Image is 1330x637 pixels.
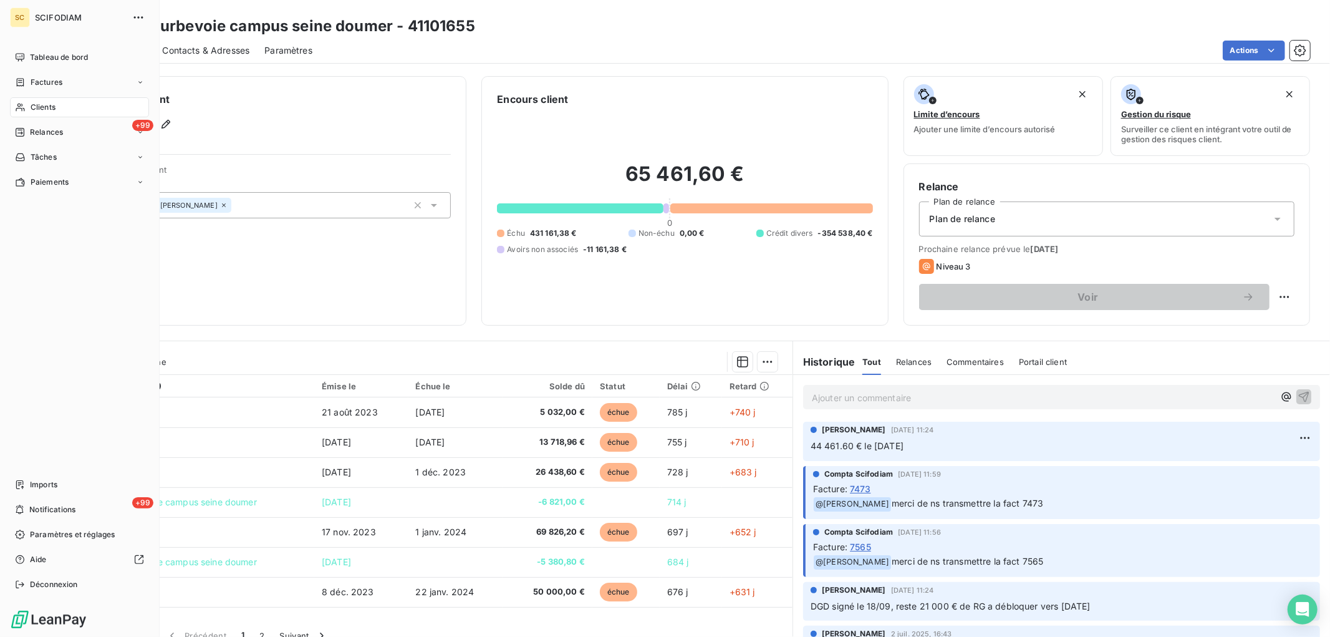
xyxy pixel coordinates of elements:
[1288,595,1318,625] div: Open Intercom Messenger
[600,463,637,482] span: échue
[322,557,351,567] span: [DATE]
[811,440,904,451] span: 44 461.60 € le [DATE]
[824,527,893,538] span: Compta Scifodiam
[667,467,688,477] span: 728 j
[35,12,125,22] span: SCIFODIAM
[730,467,757,477] span: +683 j
[416,527,467,537] span: 1 janv. 2024
[30,52,88,63] span: Tableau de bord
[667,407,688,417] span: 785 j
[919,179,1294,194] h6: Relance
[510,466,585,479] span: 26 438,60 €
[31,102,55,113] span: Clients
[264,44,312,57] span: Paramètres
[97,381,307,392] div: Référence
[583,244,627,255] span: -11 161,38 €
[132,120,153,131] span: +99
[510,496,585,508] span: -6 821,00 €
[416,407,445,417] span: [DATE]
[600,583,637,601] span: échue
[667,557,689,567] span: 684 j
[322,527,376,537] span: 17 nov. 2023
[822,585,886,596] span: [PERSON_NAME]
[766,228,813,239] span: Crédit divers
[510,526,585,538] span: 69 826,20 €
[416,381,496,391] div: Échue le
[31,177,69,188] span: Paiements
[896,357,932,367] span: Relances
[132,497,153,508] span: +99
[30,479,57,490] span: Imports
[892,556,1043,566] span: merci de ns transmettre la fact 7565
[919,284,1270,310] button: Voir
[110,15,475,37] h3: Byg courbevoie campus seine doumer - 41101655
[322,467,351,477] span: [DATE]
[30,554,47,565] span: Aide
[813,482,847,495] span: Facture :
[898,528,941,536] span: [DATE] 11:56
[822,424,886,435] span: [PERSON_NAME]
[667,437,687,447] span: 755 j
[730,381,785,391] div: Retard
[891,586,934,594] span: [DATE] 11:24
[510,436,585,449] span: 13 718,96 €
[947,357,1004,367] span: Commentaires
[600,433,637,452] span: échue
[160,202,218,209] span: [PERSON_NAME]
[510,406,585,419] span: 5 032,00 €
[600,523,637,542] span: échue
[497,162,872,199] h2: 65 461,60 €
[30,579,78,590] span: Déconnexion
[97,557,257,567] span: Byg courbevoie campus seine doumer
[937,261,971,271] span: Niveau 3
[1121,124,1299,144] span: Surveiller ce client en intégrant votre outil de gestion des risques client.
[30,127,63,138] span: Relances
[31,77,62,88] span: Factures
[891,426,934,434] span: [DATE] 11:24
[904,76,1103,156] button: Limite d’encoursAjouter une limite d’encours autorisé
[1111,76,1310,156] button: Gestion du risqueSurveiller ce client en intégrant votre outil de gestion des risques client.
[322,407,378,417] span: 21 août 2023
[322,437,351,447] span: [DATE]
[97,497,257,507] span: Byg courbevoie campus seine doumer
[29,504,75,515] span: Notifications
[231,200,241,211] input: Ajouter une valeur
[730,586,755,597] span: +631 j
[680,228,705,239] span: 0,00 €
[322,381,400,391] div: Émise le
[793,354,855,369] h6: Historique
[667,381,715,391] div: Délai
[1121,109,1191,119] span: Gestion du risque
[416,437,445,447] span: [DATE]
[100,165,451,182] span: Propriétés Client
[919,244,1294,254] span: Prochaine relance prévue le
[10,610,87,630] img: Logo LeanPay
[824,469,893,480] span: Compta Scifodiam
[811,601,1091,611] span: DGD signé le 18/09, reste 21 000 € de RG a débloquer vers [DATE]
[1031,244,1059,254] span: [DATE]
[416,586,475,597] span: 22 janv. 2024
[730,527,756,537] span: +652 j
[667,497,687,507] span: 714 j
[10,550,149,570] a: Aide
[667,586,688,597] span: 676 j
[10,7,30,27] div: SC
[416,467,466,477] span: 1 déc. 2023
[600,403,637,422] span: échue
[934,292,1242,302] span: Voir
[730,407,756,417] span: +740 j
[814,555,891,570] span: @ [PERSON_NAME]
[1223,41,1285,61] button: Actions
[892,498,1043,508] span: merci de ns transmettre la fact 7473
[507,228,525,239] span: Échu
[507,244,578,255] span: Avoirs non associés
[818,228,873,239] span: -354 538,40 €
[862,357,881,367] span: Tout
[1019,357,1067,367] span: Portail client
[914,124,1056,134] span: Ajouter une limite d’encours autorisé
[930,213,995,225] span: Plan de relance
[667,218,672,228] span: 0
[497,92,568,107] h6: Encours client
[850,482,871,495] span: 7473
[162,44,249,57] span: Contacts & Adresses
